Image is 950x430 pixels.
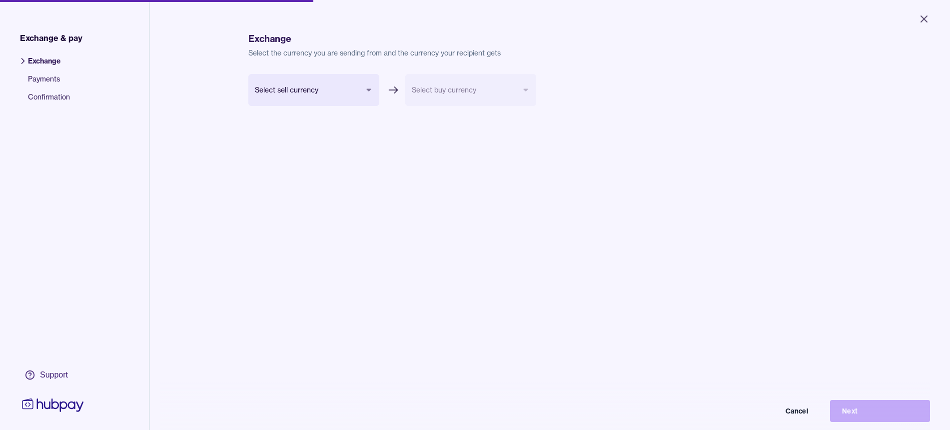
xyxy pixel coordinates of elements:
p: Select the currency you are sending from and the currency your recipient gets [248,48,852,58]
div: Support [40,369,68,380]
span: Exchange [28,56,70,74]
span: Confirmation [28,92,70,110]
button: Cancel [720,400,820,422]
span: Payments [28,74,70,92]
span: Exchange & pay [20,32,82,44]
a: Support [20,364,86,385]
button: Close [906,8,942,30]
h1: Exchange [248,32,852,46]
